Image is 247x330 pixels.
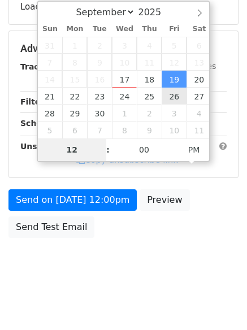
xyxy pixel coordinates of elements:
span: October 7, 2025 [87,121,112,138]
span: October 4, 2025 [187,105,211,121]
span: October 9, 2025 [137,121,162,138]
span: September 28, 2025 [38,105,63,121]
input: Hour [38,138,107,161]
input: Year [135,7,176,18]
span: September 14, 2025 [38,71,63,88]
strong: Tracking [20,62,58,71]
span: October 5, 2025 [38,121,63,138]
span: September 17, 2025 [112,71,137,88]
span: September 19, 2025 [162,71,187,88]
span: September 20, 2025 [187,71,211,88]
h5: Advanced [20,42,227,55]
span: Wed [112,25,137,33]
a: Preview [140,189,189,211]
iframe: Chat Widget [190,276,247,330]
span: September 29, 2025 [62,105,87,121]
span: Mon [62,25,87,33]
span: September 8, 2025 [62,54,87,71]
span: September 15, 2025 [62,71,87,88]
strong: Unsubscribe [20,142,76,151]
span: October 10, 2025 [162,121,187,138]
span: September 26, 2025 [162,88,187,105]
span: Sat [187,25,211,33]
a: Send Test Email [8,216,94,238]
span: September 16, 2025 [87,71,112,88]
span: September 25, 2025 [137,88,162,105]
span: September 10, 2025 [112,54,137,71]
span: Fri [162,25,187,33]
span: September 3, 2025 [112,37,137,54]
span: September 13, 2025 [187,54,211,71]
span: October 6, 2025 [62,121,87,138]
span: September 5, 2025 [162,37,187,54]
span: Sun [38,25,63,33]
span: September 6, 2025 [187,37,211,54]
span: September 7, 2025 [38,54,63,71]
span: September 9, 2025 [87,54,112,71]
input: Minute [110,138,179,161]
a: Copy unsubscribe link [76,155,178,165]
span: August 31, 2025 [38,37,63,54]
span: September 12, 2025 [162,54,187,71]
span: September 24, 2025 [112,88,137,105]
span: September 18, 2025 [137,71,162,88]
span: September 2, 2025 [87,37,112,54]
span: October 1, 2025 [112,105,137,121]
span: September 22, 2025 [62,88,87,105]
span: October 11, 2025 [187,121,211,138]
span: October 3, 2025 [162,105,187,121]
span: September 21, 2025 [38,88,63,105]
span: October 2, 2025 [137,105,162,121]
span: September 23, 2025 [87,88,112,105]
a: Send on [DATE] 12:00pm [8,189,137,211]
span: Click to toggle [179,138,210,161]
span: October 8, 2025 [112,121,137,138]
span: Tue [87,25,112,33]
strong: Filters [20,97,49,106]
strong: Schedule [20,119,61,128]
span: September 27, 2025 [187,88,211,105]
span: September 30, 2025 [87,105,112,121]
span: : [106,138,110,161]
span: September 11, 2025 [137,54,162,71]
span: Thu [137,25,162,33]
span: September 4, 2025 [137,37,162,54]
span: September 1, 2025 [62,37,87,54]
